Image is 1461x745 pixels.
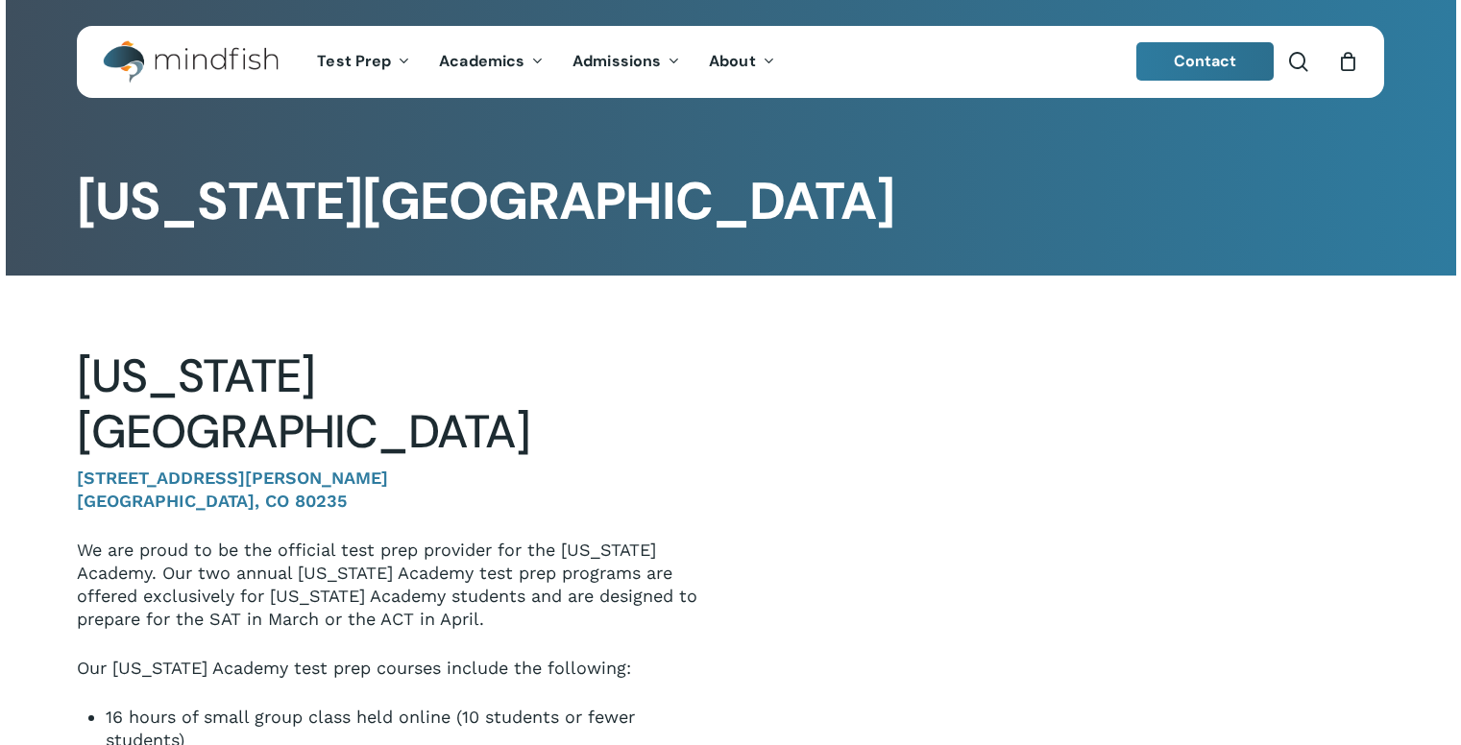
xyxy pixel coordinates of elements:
a: About [694,54,790,70]
a: Contact [1136,42,1275,81]
span: Academics [439,51,524,71]
strong: [STREET_ADDRESS][PERSON_NAME] [77,468,388,488]
span: Contact [1174,51,1237,71]
nav: Main Menu [303,26,789,98]
h1: [US_STATE][GEOGRAPHIC_DATA] [77,171,1383,232]
h2: [US_STATE][GEOGRAPHIC_DATA] [77,348,701,460]
a: Admissions [558,54,694,70]
strong: [GEOGRAPHIC_DATA], CO 80235 [77,491,347,511]
header: Main Menu [77,26,1384,98]
p: We are proud to be the official test prep provider for the [US_STATE] Academy. Our two annual [US... [77,539,701,657]
p: Our [US_STATE] Academy test prep courses include the following: [77,657,701,706]
span: Test Prep [317,51,391,71]
span: About [709,51,756,71]
span: Admissions [572,51,661,71]
a: Test Prep [303,54,425,70]
a: Academics [425,54,558,70]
